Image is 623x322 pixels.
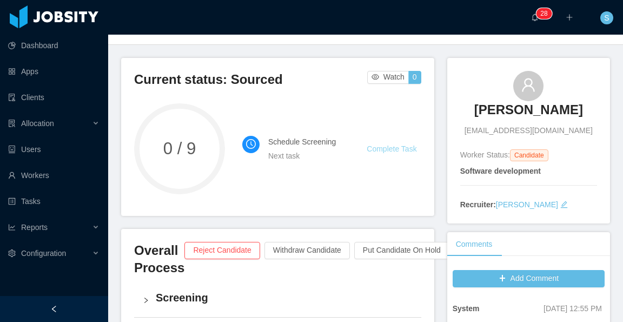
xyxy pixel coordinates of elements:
[540,8,544,19] p: 2
[453,304,480,313] strong: System
[460,150,510,159] span: Worker Status:
[184,242,260,259] button: Reject Candidate
[453,270,605,287] button: icon: plusAdd Comment
[8,61,100,82] a: icon: appstoreApps
[8,139,100,160] a: icon: robotUsers
[566,14,573,21] i: icon: plus
[604,11,609,24] span: S
[21,119,54,128] span: Allocation
[367,71,409,84] button: icon: eyeWatch
[8,120,16,127] i: icon: solution
[460,167,541,175] strong: Software development
[134,140,225,157] span: 0 / 9
[521,77,536,93] i: icon: user
[474,101,583,119] h3: [PERSON_NAME]
[474,101,583,125] a: [PERSON_NAME]
[447,232,501,257] div: Comments
[134,71,367,88] h3: Current status: Sourced
[268,136,341,148] h4: Schedule Screening
[354,242,449,259] button: Put Candidate On Hold
[8,190,100,212] a: icon: profileTasks
[367,144,416,153] a: Complete Task
[264,242,350,259] button: Withdraw Candidate
[510,149,548,161] span: Candidate
[21,223,48,232] span: Reports
[268,150,341,162] div: Next task
[8,35,100,56] a: icon: pie-chartDashboard
[8,87,100,108] a: icon: auditClients
[536,8,552,19] sup: 28
[496,200,558,209] a: [PERSON_NAME]
[465,125,593,136] span: [EMAIL_ADDRESS][DOMAIN_NAME]
[560,201,568,208] i: icon: edit
[134,242,184,277] h3: Overall Process
[8,249,16,257] i: icon: setting
[143,297,149,304] i: icon: right
[544,304,602,313] span: [DATE] 12:55 PM
[460,200,496,209] strong: Recruiter:
[21,249,66,258] span: Configuration
[8,224,16,231] i: icon: line-chart
[531,14,539,21] i: icon: bell
[8,165,100,186] a: icon: userWorkers
[544,8,548,19] p: 8
[156,290,413,305] h4: Screening
[134,284,421,317] div: icon: rightScreening
[408,71,421,84] button: 0
[246,139,256,149] i: icon: clock-circle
